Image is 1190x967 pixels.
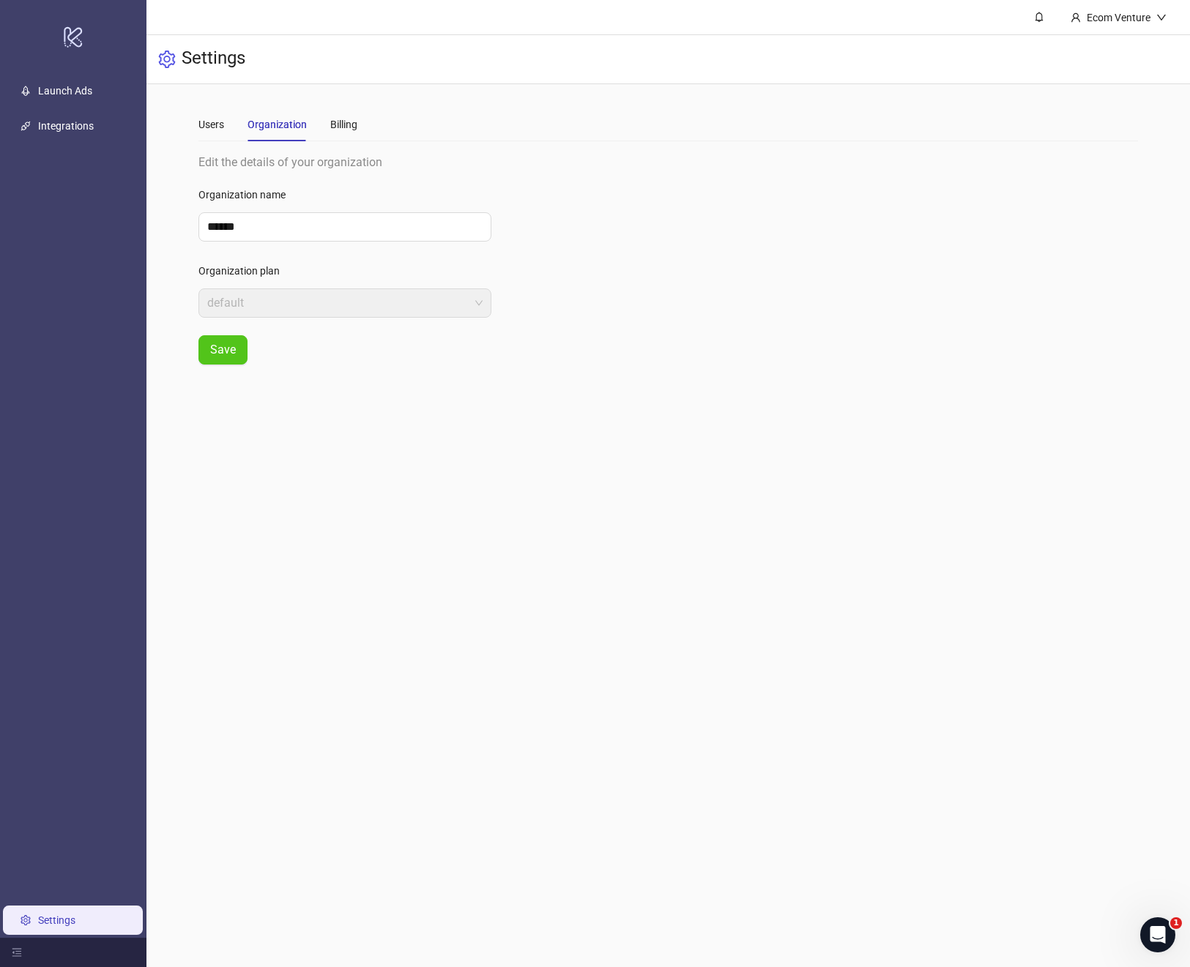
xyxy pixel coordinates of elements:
[210,343,236,356] span: Save
[207,289,483,317] span: default
[198,116,224,132] div: Users
[38,85,92,97] a: Launch Ads
[1071,12,1081,23] span: user
[1081,10,1156,26] div: Ecom Venture
[198,335,248,365] button: Save
[1140,917,1175,952] iframe: Intercom live chat
[1170,917,1182,929] span: 1
[198,259,289,283] label: Organization plan
[38,120,94,132] a: Integrations
[330,116,357,132] div: Billing
[198,183,295,206] label: Organization name
[1156,12,1167,23] span: down
[248,116,307,132] div: Organization
[38,914,75,926] a: Settings
[182,47,245,72] h3: Settings
[198,153,1138,171] div: Edit the details of your organization
[1034,12,1044,22] span: bell
[198,212,491,242] input: Organization name
[158,51,176,68] span: setting
[12,947,22,957] span: menu-fold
